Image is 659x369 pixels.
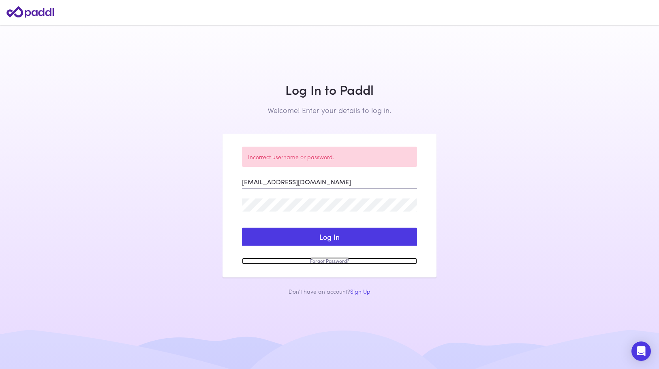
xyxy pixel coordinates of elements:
a: Sign Up [350,287,370,295]
button: Log In [242,228,417,246]
h2: Welcome! Enter your details to log in. [223,106,436,115]
div: Open Intercom Messenger [631,341,651,361]
div: Don't have an account? [223,287,436,295]
div: Incorrect username or password. [242,147,417,167]
input: Enter your Email [242,175,417,189]
h1: Log In to Paddl [223,82,436,97]
a: Forgot Password? [242,258,417,264]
